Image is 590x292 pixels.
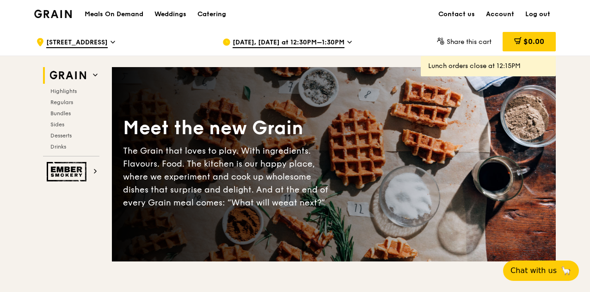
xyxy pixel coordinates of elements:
div: Weddings [154,0,186,28]
span: $0.00 [523,37,544,46]
span: Sides [50,121,64,128]
img: Grain [34,10,72,18]
div: Meet the new Grain [123,116,334,141]
a: Contact us [433,0,480,28]
a: Weddings [149,0,192,28]
img: Ember Smokery web logo [47,162,89,181]
span: Drinks [50,143,66,150]
span: [STREET_ADDRESS] [46,38,108,48]
span: Desserts [50,132,72,139]
div: The Grain that loves to play. With ingredients. Flavours. Food. The kitchen is our happy place, w... [123,144,334,209]
div: Catering [197,0,226,28]
a: Catering [192,0,232,28]
button: Chat with us🦙 [503,261,579,281]
a: Account [480,0,520,28]
span: Highlights [50,88,77,94]
span: [DATE], [DATE] at 12:30PM–1:30PM [233,38,344,48]
h1: Meals On Demand [85,10,143,19]
img: Grain web logo [47,67,89,84]
span: Chat with us [510,265,557,276]
div: Lunch orders close at 12:15PM [428,62,548,71]
span: Share this cart [447,38,492,46]
span: eat next?” [283,198,325,208]
span: 🦙 [560,265,572,276]
span: Regulars [50,99,73,106]
span: Bundles [50,110,71,117]
a: Log out [520,0,556,28]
